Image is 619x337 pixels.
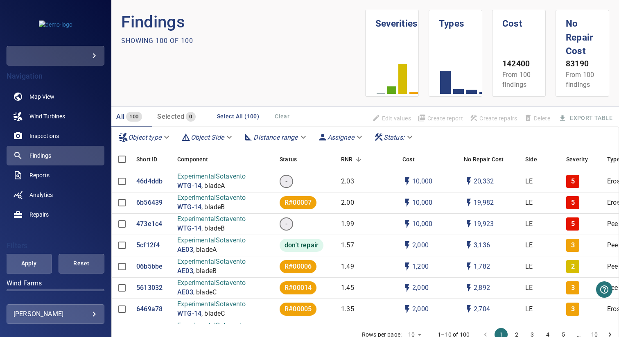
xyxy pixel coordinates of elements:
[464,304,474,314] svg: Auto impact
[439,10,472,31] h1: Types
[136,198,163,208] p: 6b56439
[201,309,225,319] p: , bladeC
[7,205,104,224] a: repairs noActive
[525,305,533,314] p: LE
[276,148,337,171] div: Status
[337,148,398,171] div: RNR
[341,198,354,208] p: 2.00
[136,177,163,186] a: 46d4ddb
[502,10,535,31] h1: Cost
[402,304,412,314] svg: Auto cost
[402,219,412,229] svg: Auto cost
[214,109,262,124] button: Select All (100)
[402,240,412,250] svg: Auto cost
[280,305,316,314] span: R#00005
[7,185,104,205] a: analytics noActive
[177,267,193,276] a: AE03
[402,262,412,271] svg: Auto cost
[201,203,225,212] p: , bladeB
[328,133,354,141] em: Assignee
[280,219,292,229] span: -
[341,177,354,186] p: 2.03
[384,133,404,141] em: Status :
[474,305,490,314] p: 2,704
[412,241,429,250] p: 2,000
[353,154,364,165] button: Sort
[29,191,53,199] span: Analytics
[375,10,409,31] h1: Severities
[280,148,297,171] div: Status
[280,260,316,273] div: R#00006
[136,219,162,229] a: 473e1c4
[464,219,474,229] svg: Auto impact
[177,148,208,171] div: Component
[177,224,201,233] a: WTG-14
[370,130,418,145] div: Status:
[341,241,354,250] p: 1.57
[177,288,193,297] a: AE03
[59,254,104,274] button: Reset
[136,305,163,314] a: 6469a78
[412,262,429,271] p: 1,200
[464,240,474,250] svg: Auto impact
[121,10,365,34] p: Findings
[193,245,217,255] p: , bladeA
[474,262,490,271] p: 1,782
[177,245,193,255] a: AE03
[525,148,537,171] div: Side
[177,257,246,267] p: ExperimentalSotavento
[571,262,575,271] p: 2
[136,148,157,171] div: Short ID
[412,305,429,314] p: 2,000
[121,36,193,46] p: Showing 100 of 100
[521,148,562,171] div: Side
[128,133,161,141] em: Object type
[29,210,49,219] span: Repairs
[7,72,104,80] h4: Navigation
[412,219,432,229] p: 10,000
[566,10,599,58] h1: No Repair Cost
[126,112,142,122] span: 100
[525,198,533,208] p: LE
[14,308,97,321] div: [PERSON_NAME]
[177,203,201,212] p: WTG-14
[341,283,354,293] p: 1.45
[502,71,531,88] span: From 100 findings
[136,283,163,293] a: 5613032
[398,148,460,171] div: Cost
[280,283,316,293] span: R#00014
[136,241,160,250] a: 5cf12f4
[136,262,163,271] a: 06b5bbe
[412,283,429,293] p: 2,000
[502,58,535,70] p: 142400
[280,303,316,316] div: R#00005
[402,148,415,171] div: The base labour and equipment costs to repair the finding. Does not include the loss of productio...
[341,262,354,271] p: 1.49
[474,241,490,250] p: 3,136
[525,219,533,229] p: LE
[115,130,174,145] div: Object type
[464,176,474,186] svg: Auto impact
[177,278,246,288] p: ExperimentalSotavento
[69,258,94,269] span: Reset
[177,236,246,245] p: ExperimentalSotavento
[7,165,104,185] a: reports noActive
[280,241,323,250] span: don't repair
[177,309,201,319] a: WTG-14
[7,126,104,146] a: inspections noActive
[525,177,533,186] p: LE
[525,241,533,250] p: LE
[29,171,50,179] span: Reports
[186,112,195,122] span: 0
[177,321,246,330] p: ExperimentalSotavento
[29,93,54,101] span: Map View
[253,133,298,141] em: Distance range
[369,111,414,125] span: Findings that are included in repair orders will not be updated
[280,281,316,294] div: R#00014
